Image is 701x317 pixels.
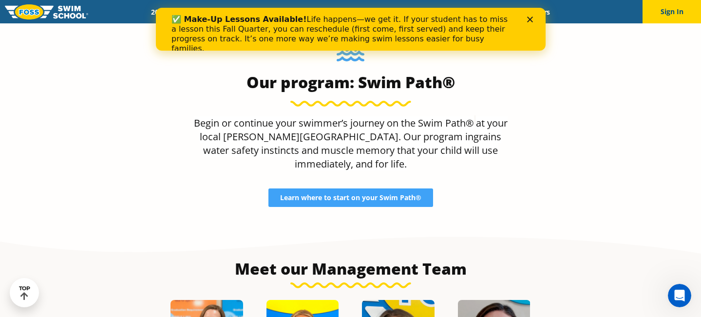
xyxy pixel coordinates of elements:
[330,7,384,17] a: About FOSS
[268,188,433,207] a: Learn where to start on your Swim Path®
[337,35,364,68] img: Foss-Location-Swimming-Pool-Person.svg
[189,73,512,92] h3: Our program: Swim Path®
[245,7,330,17] a: Swim Path® Program
[204,7,245,17] a: Schools
[143,7,204,17] a: 2025 Calendar
[121,259,581,279] h3: Meet our Management Team
[518,7,558,17] a: Careers
[200,116,508,170] span: at your local [PERSON_NAME][GEOGRAPHIC_DATA]. Our program ingrains water safety instincts and mus...
[487,7,518,17] a: Blog
[371,9,381,15] div: Close
[16,7,151,16] b: ✅ Make-Up Lessons Available!
[19,285,30,300] div: TOP
[194,116,474,130] span: Begin or continue your swimmer’s journey on the Swim Path®
[668,284,691,307] iframe: Intercom live chat
[16,7,359,46] div: Life happens—we get it. If your student has to miss a lesson this Fall Quarter, you can reschedul...
[5,4,88,19] img: FOSS Swim School Logo
[156,8,546,51] iframe: Intercom live chat banner
[384,7,488,17] a: Swim Like [PERSON_NAME]
[280,194,421,201] span: Learn where to start on your Swim Path®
